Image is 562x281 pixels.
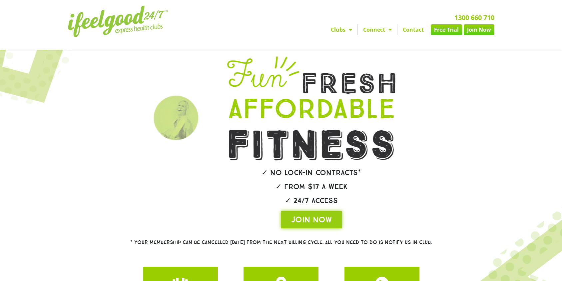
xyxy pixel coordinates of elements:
span: JOIN NOW [291,214,332,225]
h2: ✓ 24/7 Access [209,197,414,204]
a: Connect [358,24,397,35]
a: 1300 660 710 [454,13,494,22]
a: Clubs [325,24,357,35]
a: JOIN NOW [281,211,342,228]
a: Contact [397,24,429,35]
h2: ✓ From $17 a week [209,183,414,190]
a: Free Trial [431,24,462,35]
a: Join Now [464,24,494,35]
nav: Menu [220,24,494,35]
h2: ✓ No lock-in contracts* [209,169,414,176]
h2: * Your membership can be cancelled [DATE] from the next billing cycle. All you need to do is noti... [106,240,456,245]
